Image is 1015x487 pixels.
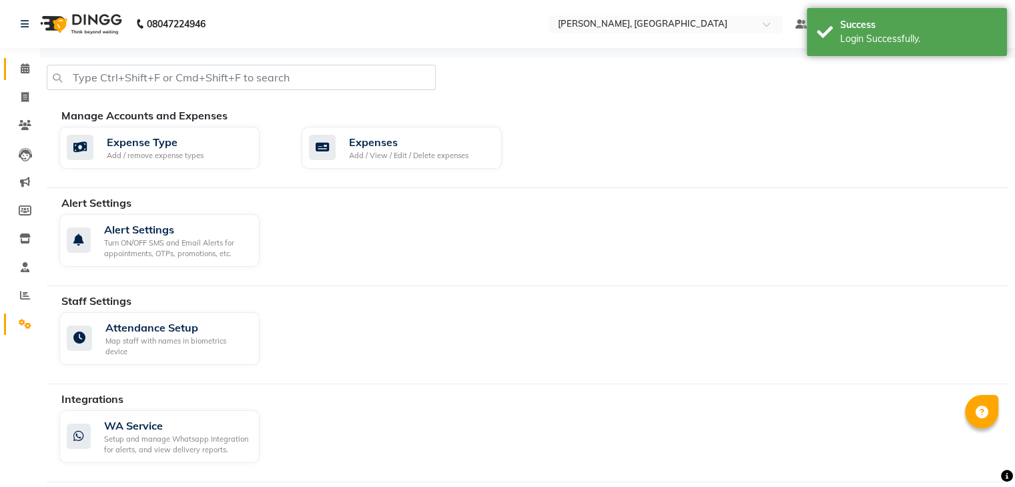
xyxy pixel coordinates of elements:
div: Expense Type [107,134,204,150]
input: Type Ctrl+Shift+F or Cmd+Shift+F to search [47,65,436,90]
div: Add / View / Edit / Delete expenses [349,150,468,161]
div: Add / remove expense types [107,150,204,161]
div: Attendance Setup [105,320,249,336]
a: Attendance SetupMap staff with names in biometrics device [59,312,282,365]
a: WA ServiceSetup and manage Whatsapp Integration for alerts, and view delivery reports. [59,410,282,463]
div: Map staff with names in biometrics device [105,336,249,358]
a: ExpensesAdd / View / Edit / Delete expenses [302,127,524,169]
div: Setup and manage Whatsapp Integration for alerts, and view delivery reports. [104,434,249,456]
b: 08047224946 [147,5,206,43]
img: logo [34,5,125,43]
div: Turn ON/OFF SMS and Email Alerts for appointments, OTPs, promotions, etc. [104,237,249,260]
div: Alert Settings [104,221,249,237]
div: Login Successfully. [840,32,997,46]
div: Expenses [349,134,468,150]
a: Expense TypeAdd / remove expense types [59,127,282,169]
a: Alert SettingsTurn ON/OFF SMS and Email Alerts for appointments, OTPs, promotions, etc. [59,214,282,267]
div: WA Service [104,418,249,434]
div: Success [840,18,997,32]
